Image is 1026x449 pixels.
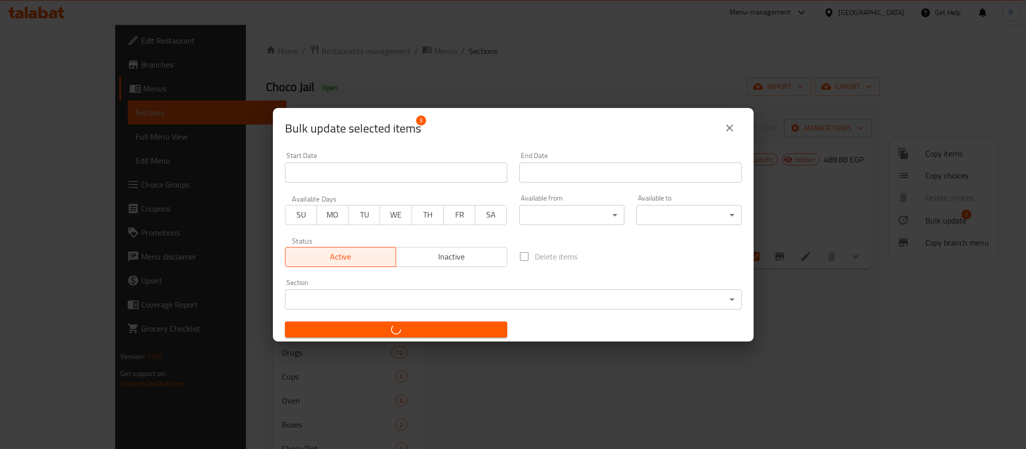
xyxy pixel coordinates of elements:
button: MO [316,205,349,225]
div: ​ [519,205,624,225]
button: Inactive [396,247,507,267]
button: SU [285,205,317,225]
span: SU [289,207,313,222]
span: Inactive [400,249,503,264]
span: Delete items [535,250,577,262]
span: 3 [416,115,426,125]
button: SA [475,205,507,225]
button: TH [412,205,444,225]
span: FR [448,207,471,222]
button: Active [285,247,397,267]
span: SA [479,207,503,222]
span: TU [353,207,376,222]
span: WE [384,207,408,222]
span: TH [416,207,440,222]
div: ​ [285,289,742,309]
button: close [718,116,742,140]
span: Selected items count [285,120,421,136]
button: WE [380,205,412,225]
button: TU [348,205,380,225]
div: ​ [636,205,742,225]
span: MO [321,207,345,222]
span: Active [289,249,393,264]
button: FR [443,205,475,225]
